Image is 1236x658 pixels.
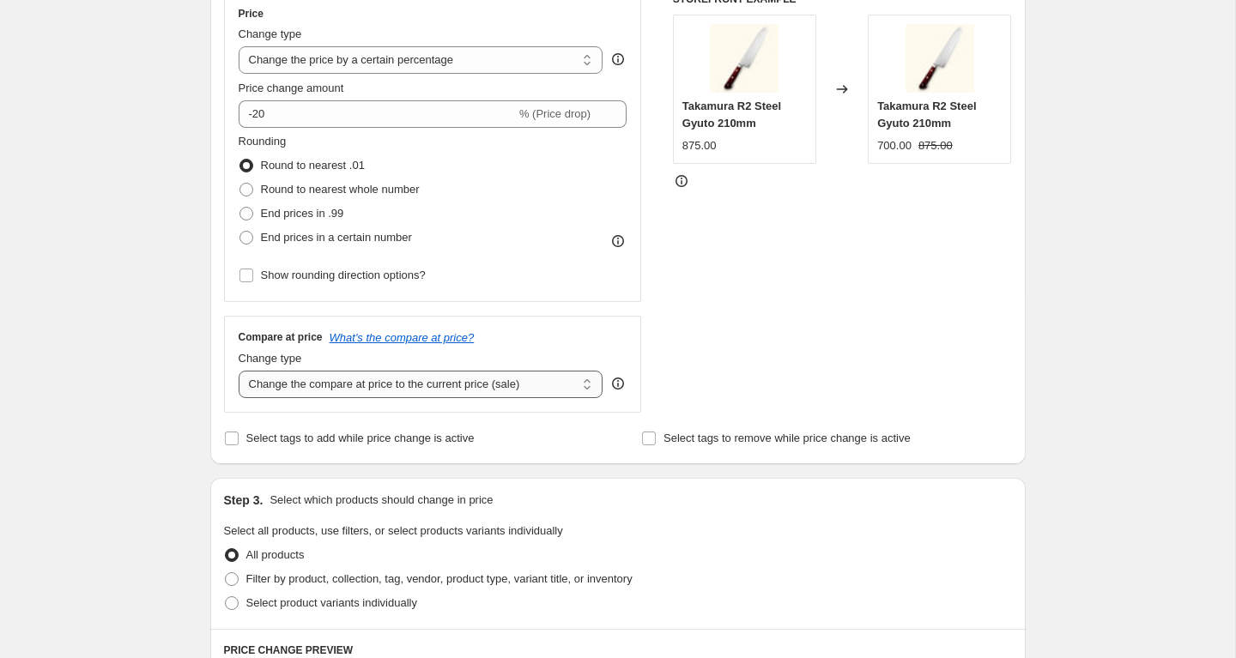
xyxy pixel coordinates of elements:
[239,352,302,365] span: Change type
[519,107,591,120] span: % (Price drop)
[224,524,563,537] span: Select all products, use filters, or select products variants individually
[710,24,779,93] img: TakamiraR2Gyuto210mm-1_80x.jpg
[609,51,627,68] div: help
[682,139,717,152] span: 875.00
[246,548,305,561] span: All products
[261,231,412,244] span: End prices in a certain number
[918,139,953,152] span: 875.00
[261,207,344,220] span: End prices in .99
[246,572,633,585] span: Filter by product, collection, tag, vendor, product type, variant title, or inventory
[682,100,781,130] span: Takamura R2 Steel Gyuto 210mm
[239,135,287,148] span: Rounding
[239,81,344,94] span: Price change amount
[906,24,974,93] img: TakamiraR2Gyuto210mm-1_80x.jpg
[239,27,302,40] span: Change type
[877,139,912,152] span: 700.00
[261,159,365,172] span: Round to nearest .01
[330,331,475,344] button: What's the compare at price?
[246,432,475,444] span: Select tags to add while price change is active
[270,492,493,509] p: Select which products should change in price
[224,643,1012,657] h6: PRICE CHANGE PREVIEW
[246,596,417,609] span: Select product variants individually
[224,492,264,509] h2: Step 3.
[239,7,264,21] h3: Price
[663,432,911,444] span: Select tags to remove while price change is active
[609,375,627,392] div: help
[239,100,516,128] input: -15
[877,100,976,130] span: Takamura R2 Steel Gyuto 210mm
[239,330,323,344] h3: Compare at price
[261,183,420,196] span: Round to nearest whole number
[261,269,426,281] span: Show rounding direction options?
